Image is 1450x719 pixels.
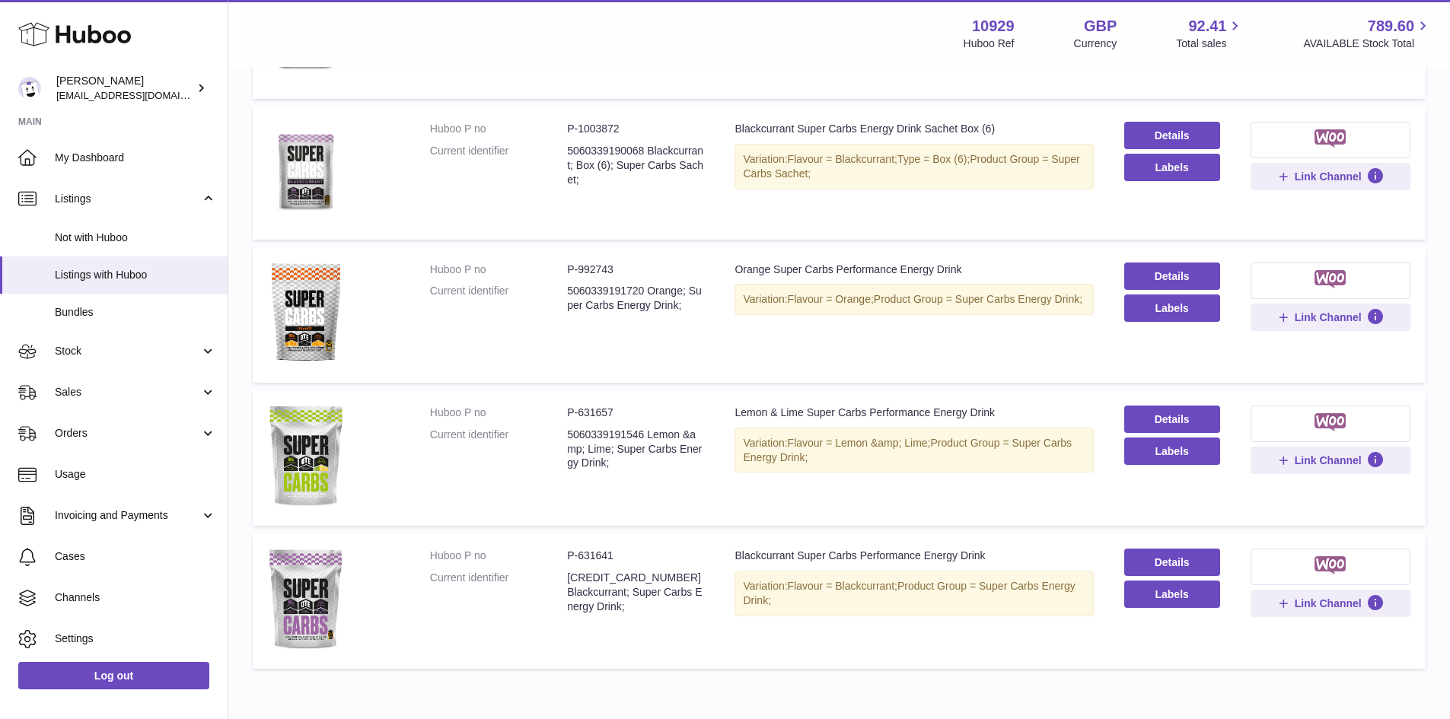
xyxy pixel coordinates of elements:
[874,293,1082,305] span: Product Group = Super Carbs Energy Drink;
[430,284,567,313] dt: Current identifier
[55,467,216,482] span: Usage
[1295,310,1362,324] span: Link Channel
[1251,304,1410,331] button: Link Channel
[735,571,1093,616] div: Variation:
[55,508,200,523] span: Invoicing and Payments
[18,77,41,100] img: internalAdmin-10929@internal.huboo.com
[1303,37,1432,51] span: AVAILABLE Stock Total
[268,122,344,221] img: Blackcurrant Super Carbs Energy Drink Sachet Box (6)
[430,549,567,563] dt: Huboo P no
[430,144,567,187] dt: Current identifier
[567,144,704,187] dd: 5060339190068 Blackcurrant; Box (6); Super Carbs Sachet;
[1295,170,1362,183] span: Link Channel
[56,89,224,101] span: [EMAIL_ADDRESS][DOMAIN_NAME]
[56,74,193,103] div: [PERSON_NAME]
[1124,549,1220,576] a: Details
[430,406,567,420] dt: Huboo P no
[743,153,1079,180] span: Product Group = Super Carbs Sachet;
[897,153,970,165] span: Type = Box (6);
[964,37,1015,51] div: Huboo Ref
[1188,16,1226,37] span: 92.41
[55,268,216,282] span: Listings with Huboo
[735,406,1093,420] div: Lemon & Lime Super Carbs Performance Energy Drink
[1295,597,1362,610] span: Link Channel
[743,437,1072,463] span: Product Group = Super Carbs Energy Drink;
[1124,406,1220,433] a: Details
[1124,122,1220,149] a: Details
[788,580,897,592] span: Flavour = Blackcurrant;
[55,192,200,206] span: Listings
[567,549,704,563] dd: P-631641
[567,122,704,136] dd: P-1003872
[735,122,1093,136] div: Blackcurrant Super Carbs Energy Drink Sachet Box (6)
[1124,437,1220,465] button: Labels
[1074,37,1117,51] div: Currency
[743,580,1075,606] span: Product Group = Super Carbs Energy Drink;
[788,153,897,165] span: Flavour = Blackcurrant;
[55,632,216,646] span: Settings
[567,262,704,277] dd: P-992743
[735,284,1093,315] div: Variation:
[1176,16,1244,51] a: 92.41 Total sales
[1295,453,1362,467] span: Link Channel
[735,262,1093,277] div: Orange Super Carbs Performance Energy Drink
[735,549,1093,563] div: Blackcurrant Super Carbs Performance Energy Drink
[55,231,216,245] span: Not with Huboo
[1303,16,1432,51] a: 789.60 AVAILABLE Stock Total
[1315,413,1346,431] img: woocommerce-small.png
[1124,581,1220,608] button: Labels
[1251,163,1410,190] button: Link Channel
[567,406,704,420] dd: P-631657
[55,305,216,320] span: Bundles
[735,144,1093,189] div: Variation:
[735,428,1093,473] div: Variation:
[1124,294,1220,322] button: Labels
[268,406,344,507] img: Lemon & Lime Super Carbs Performance Energy Drink
[1315,270,1346,288] img: woocommerce-small.png
[1251,590,1410,617] button: Link Channel
[1124,262,1220,290] a: Details
[1084,16,1117,37] strong: GBP
[55,590,216,605] span: Channels
[430,571,567,614] dt: Current identifier
[55,549,216,564] span: Cases
[567,571,704,614] dd: [CREDIT_CARD_NUMBER] Blackcurrant; Super Carbs Energy Drink;
[972,16,1015,37] strong: 10929
[788,293,874,305] span: Flavour = Orange;
[55,151,216,165] span: My Dashboard
[430,122,567,136] dt: Huboo P no
[567,428,704,471] dd: 5060339191546 Lemon &amp; Lime; Super Carbs Energy Drink;
[55,385,200,399] span: Sales
[1176,37,1244,51] span: Total sales
[430,428,567,471] dt: Current identifier
[788,437,931,449] span: Flavour = Lemon &amp; Lime;
[55,344,200,358] span: Stock
[1368,16,1414,37] span: 789.60
[430,262,567,277] dt: Huboo P no
[1315,556,1346,574] img: woocommerce-small.png
[567,284,704,313] dd: 5060339191720 Orange; Super Carbs Energy Drink;
[1315,129,1346,148] img: woocommerce-small.png
[1251,447,1410,474] button: Link Channel
[1124,154,1220,181] button: Labels
[268,262,344,364] img: Orange Super Carbs Performance Energy Drink
[268,549,344,650] img: Blackcurrant Super Carbs Performance Energy Drink
[18,662,209,689] a: Log out
[55,426,200,441] span: Orders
